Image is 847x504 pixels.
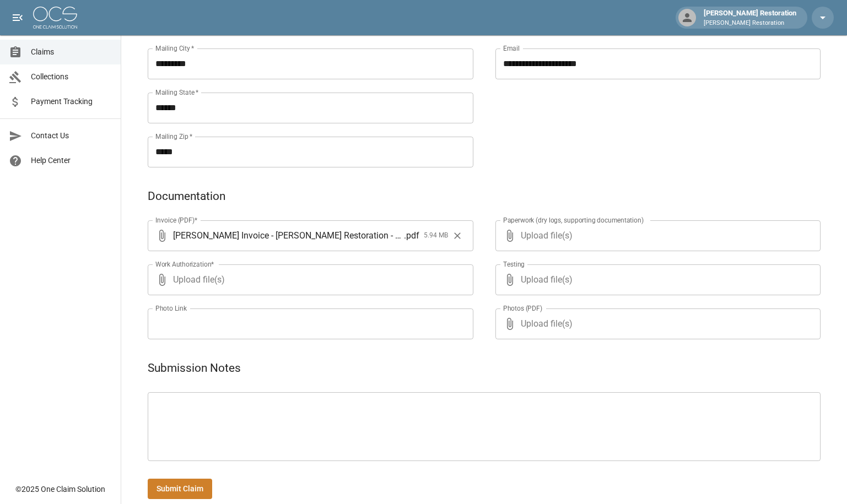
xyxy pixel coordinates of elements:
[521,308,791,339] span: Upload file(s)
[173,229,404,242] span: [PERSON_NAME] Invoice - [PERSON_NAME] Restoration - LVN
[503,304,542,313] label: Photos (PDF)
[33,7,77,29] img: ocs-logo-white-transparent.png
[704,19,796,28] p: [PERSON_NAME] Restoration
[173,264,444,295] span: Upload file(s)
[155,132,193,141] label: Mailing Zip
[521,264,791,295] span: Upload file(s)
[148,479,212,499] button: Submit Claim
[155,215,198,225] label: Invoice (PDF)*
[424,230,448,241] span: 5.94 MB
[155,304,187,313] label: Photo Link
[31,46,112,58] span: Claims
[503,44,520,53] label: Email
[155,44,195,53] label: Mailing City
[699,8,801,28] div: [PERSON_NAME] Restoration
[503,259,525,269] label: Testing
[503,215,644,225] label: Paperwork (dry logs, supporting documentation)
[155,88,198,97] label: Mailing State
[31,71,112,83] span: Collections
[449,227,466,244] button: Clear
[7,7,29,29] button: open drawer
[31,130,112,142] span: Contact Us
[31,96,112,107] span: Payment Tracking
[404,229,419,242] span: . pdf
[521,220,791,251] span: Upload file(s)
[15,484,105,495] div: © 2025 One Claim Solution
[31,155,112,166] span: Help Center
[155,259,214,269] label: Work Authorization*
